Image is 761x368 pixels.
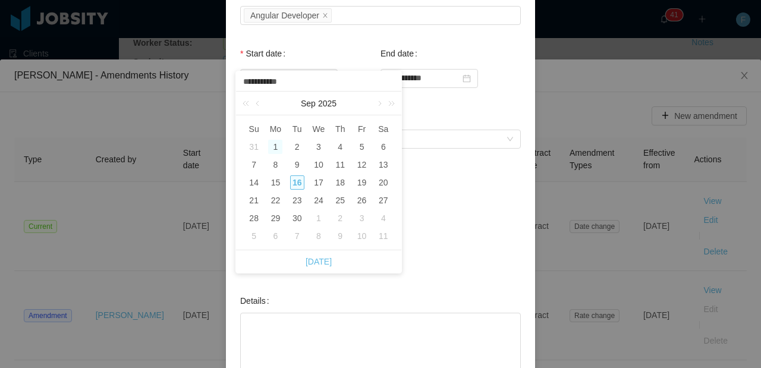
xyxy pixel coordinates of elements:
a: Next year (Control + right) [382,92,397,115]
label: Start date [240,49,290,58]
td: September 2, 2025 [287,138,308,156]
td: October 6, 2025 [265,227,286,245]
div: 10 [355,229,369,243]
td: September 30, 2025 [287,209,308,227]
div: 9 [290,158,304,172]
div: 31 [247,140,261,154]
div: 6 [268,229,282,243]
div: 24 [312,193,326,207]
td: September 26, 2025 [351,191,372,209]
div: 11 [333,158,347,172]
a: Previous month (PageUp) [253,92,264,115]
td: September 14, 2025 [243,174,265,191]
a: [DATE] [306,250,332,273]
div: 13 [376,158,391,172]
span: We [308,124,329,134]
td: September 11, 2025 [329,156,351,174]
div: 2 [290,140,304,154]
div: 27 [376,193,391,207]
li: Angular Developer [244,8,332,23]
div: 6 [376,140,391,154]
div: 20 [376,175,391,190]
div: 4 [376,211,391,225]
label: Details [240,296,274,306]
i: icon: down [507,136,514,144]
div: 5 [355,140,369,154]
div: 8 [268,158,282,172]
th: Mon [265,120,286,138]
th: Sun [243,120,265,138]
span: Th [329,124,351,134]
td: October 3, 2025 [351,209,372,227]
i: icon: calendar [463,74,471,83]
div: 11 [376,229,391,243]
div: Angular Developer [250,9,319,22]
td: September 1, 2025 [265,138,286,156]
td: October 5, 2025 [243,227,265,245]
td: August 31, 2025 [243,138,265,156]
td: September 21, 2025 [243,191,265,209]
div: 12 [355,158,369,172]
div: 14 [247,175,261,190]
td: October 1, 2025 [308,209,329,227]
td: September 9, 2025 [287,156,308,174]
td: September 28, 2025 [243,209,265,227]
div: 8 [312,229,326,243]
div: 21 [247,193,261,207]
div: 16 [290,175,304,190]
td: September 17, 2025 [308,174,329,191]
div: 29 [268,211,282,225]
span: Fr [351,124,372,134]
div: 1 [268,140,282,154]
td: September 15, 2025 [265,174,286,191]
td: October 11, 2025 [373,227,394,245]
th: Sat [373,120,394,138]
i: icon: close [322,12,328,20]
div: 7 [290,229,304,243]
div: 5 [247,229,261,243]
th: Tue [287,120,308,138]
div: 19 [355,175,369,190]
a: 2025 [317,92,338,115]
td: September 4, 2025 [329,138,351,156]
span: Su [243,124,265,134]
td: September 5, 2025 [351,138,372,156]
td: September 18, 2025 [329,174,351,191]
div: 18 [333,175,347,190]
div: 3 [355,211,369,225]
a: Last year (Control + left) [240,92,256,115]
td: September 3, 2025 [308,138,329,156]
div: 2 [333,211,347,225]
td: October 2, 2025 [329,209,351,227]
div: 28 [247,211,261,225]
input: Job Titles [334,9,341,23]
td: September 8, 2025 [265,156,286,174]
div: 3 [312,140,326,154]
td: October 4, 2025 [373,209,394,227]
td: September 25, 2025 [329,191,351,209]
td: October 9, 2025 [329,227,351,245]
th: Fri [351,120,372,138]
td: September 24, 2025 [308,191,329,209]
td: September 22, 2025 [265,191,286,209]
td: September 13, 2025 [373,156,394,174]
a: Sep [300,92,317,115]
td: October 10, 2025 [351,227,372,245]
div: 9 [333,229,347,243]
td: September 12, 2025 [351,156,372,174]
div: 17 [312,175,326,190]
td: September 23, 2025 [287,191,308,209]
div: 4 [333,140,347,154]
div: 15 [268,175,282,190]
th: Wed [308,120,329,138]
td: September 6, 2025 [373,138,394,156]
div: 26 [355,193,369,207]
td: September 20, 2025 [373,174,394,191]
div: 30 [290,211,304,225]
td: September 7, 2025 [243,156,265,174]
span: Tu [287,124,308,134]
label: End date [380,49,422,58]
td: September 29, 2025 [265,209,286,227]
a: Next month (PageDown) [373,92,384,115]
td: September 16, 2025 [287,174,308,191]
